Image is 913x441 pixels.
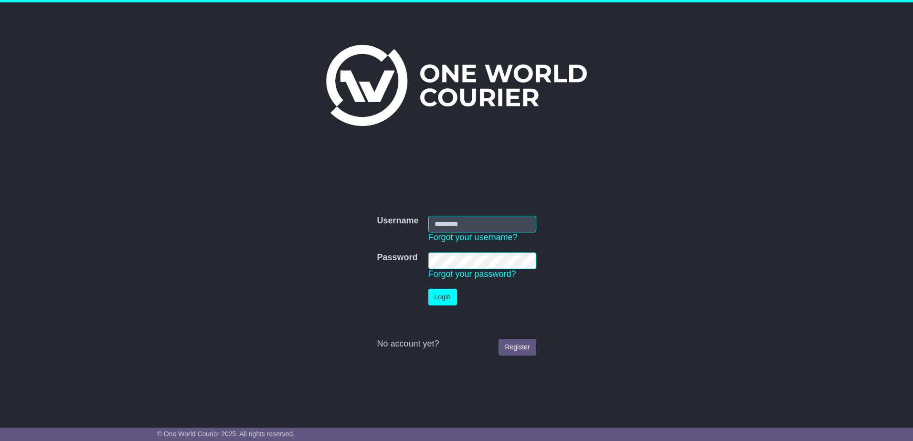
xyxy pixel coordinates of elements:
a: Forgot your password? [428,269,516,279]
label: Username [377,216,418,226]
label: Password [377,252,417,263]
img: One World [326,45,587,126]
button: Login [428,289,457,305]
div: No account yet? [377,339,536,349]
a: Register [499,339,536,356]
span: © One World Courier 2025. All rights reserved. [157,430,295,438]
a: Forgot your username? [428,232,518,242]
